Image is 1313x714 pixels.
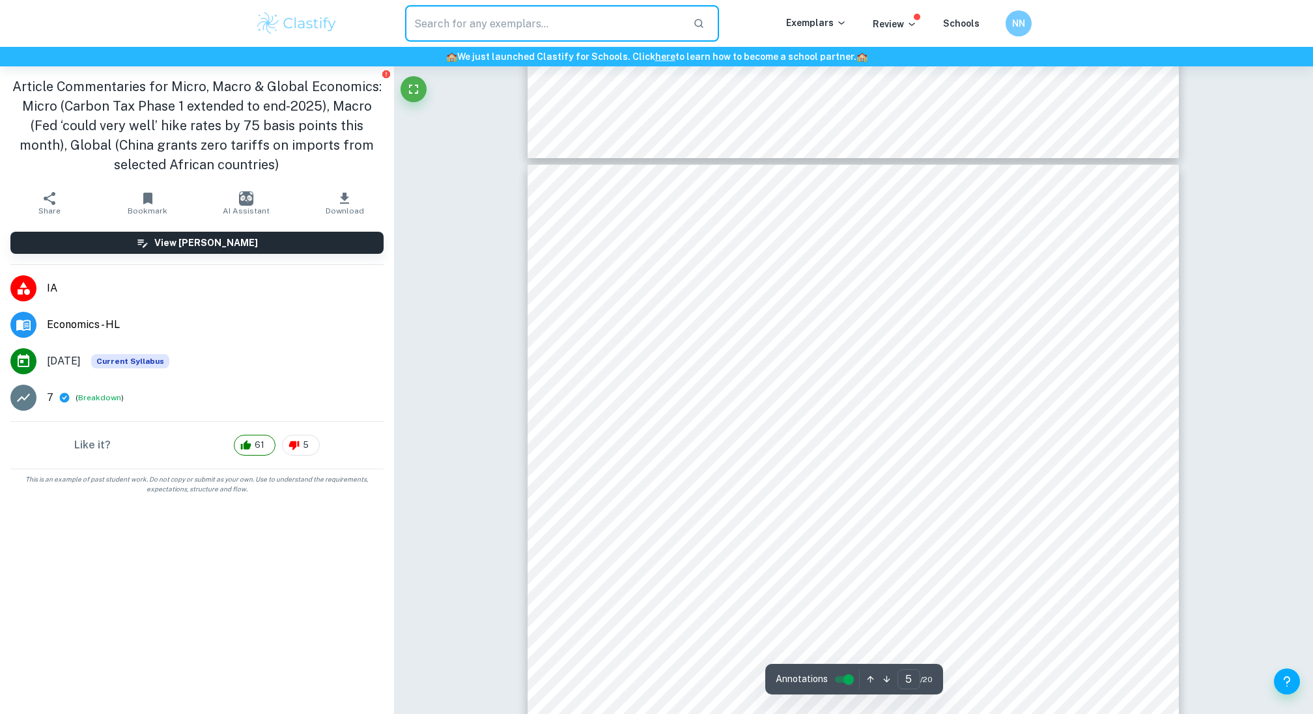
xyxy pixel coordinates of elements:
[47,390,53,405] p: 7
[74,437,111,453] h6: Like it?
[247,439,272,452] span: 61
[10,232,384,254] button: View [PERSON_NAME]
[47,353,81,369] span: [DATE]
[873,17,917,31] p: Review
[3,49,1310,64] h6: We just launched Clastify for Schools. Click to learn how to become a school partner.
[98,185,197,221] button: Bookmark
[326,206,364,215] span: Download
[446,51,457,62] span: 🏫
[223,206,270,215] span: AI Assistant
[296,439,316,452] span: 5
[255,10,338,36] img: Clastify logo
[197,185,295,221] button: AI Assistant
[296,185,394,221] button: Download
[1011,16,1026,31] h6: NN
[239,191,253,206] img: AI Assistant
[382,69,391,79] button: Report issue
[38,206,61,215] span: Share
[282,435,320,456] div: 5
[91,354,169,368] span: Current Syllabus
[405,5,683,42] input: Search for any exemplars...
[786,16,847,30] p: Exemplars
[5,474,389,494] span: This is an example of past student work. Do not copy or submit as your own. Use to understand the...
[234,435,275,456] div: 61
[91,354,169,368] div: This exemplar is based on the current syllabus. Feel free to refer to it for inspiration/ideas wh...
[128,206,167,215] span: Bookmark
[1006,10,1032,36] button: NN
[78,392,121,404] button: Breakdown
[655,51,675,62] a: here
[1097,204,1103,216] span: 5
[10,77,384,174] h1: Article Commentaries for Micro, Macro & Global Economics: Micro (Carbon Tax Phase 1 extended to e...
[920,674,933,685] span: / 20
[47,317,384,333] span: Economics - HL
[154,236,258,250] h6: View [PERSON_NAME]
[401,76,427,102] button: Fullscreen
[856,51,868,62] span: 🏫
[47,281,384,296] span: IA
[1274,668,1300,694] button: Help and Feedback
[776,672,828,686] span: Annotations
[76,392,124,404] span: ( )
[943,18,980,29] a: Schools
